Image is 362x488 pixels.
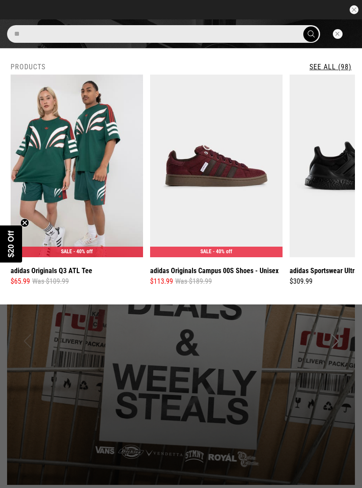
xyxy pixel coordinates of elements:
img: Adidas Originals Q3 Atl Tee in Green [11,75,143,257]
button: Close search [333,29,343,39]
span: - 40% off [213,248,232,255]
a: See All (98) [309,63,351,71]
span: - 40% off [73,248,93,255]
span: SALE [200,248,211,255]
span: $113.99 [150,276,173,287]
iframe: Customer reviews powered by Trustpilot [115,5,247,14]
span: SALE [61,248,72,255]
span: Was $189.99 [175,276,212,287]
img: Adidas Originals Campus 00s Shoes - Unisex in Maroon [150,75,283,257]
a: adidas Originals Q3 ATL Tee [11,265,92,276]
h2: Products [11,63,45,71]
span: $20 Off [7,230,15,257]
a: adidas Originals Campus 00S Shoes - Unisex [150,265,279,276]
button: Open LiveChat chat widget [7,4,34,30]
span: $65.99 [11,276,30,287]
span: Was $109.99 [32,276,69,287]
button: Close teaser [20,218,29,227]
